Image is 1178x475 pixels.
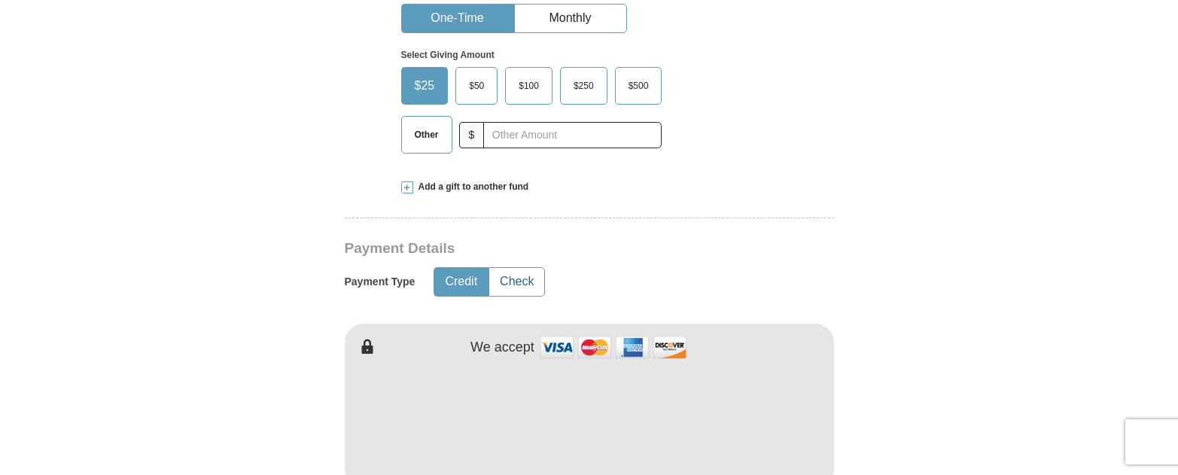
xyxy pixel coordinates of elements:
[511,75,546,97] span: $100
[345,276,415,288] h5: Payment Type
[402,5,513,32] button: One-Time
[401,50,495,60] strong: Select Giving Amount
[515,5,626,32] button: Monthly
[461,75,492,97] span: $50
[407,75,443,97] span: $25
[566,75,601,97] span: $250
[470,340,534,356] h4: We accept
[538,331,689,364] img: credit cards accepted
[489,268,544,296] button: Check
[483,122,662,148] input: Other Amount
[413,181,529,193] span: Add a gift to another fund
[434,268,488,296] button: Credit
[459,122,485,148] span: $
[345,240,729,257] h3: Payment Details
[407,123,446,146] span: Other
[621,75,656,97] span: $500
